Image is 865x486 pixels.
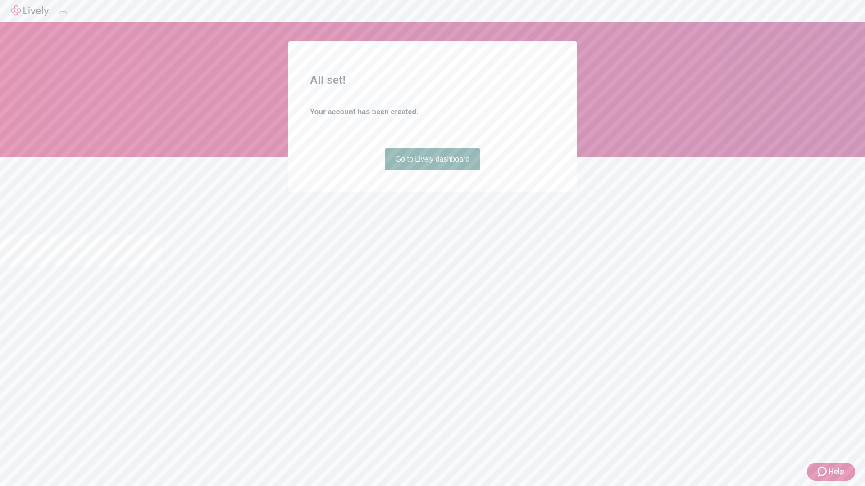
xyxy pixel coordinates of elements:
[310,72,555,88] h2: All set!
[807,463,855,481] button: Zendesk support iconHelp
[59,11,67,14] button: Log out
[11,5,49,16] img: Lively
[310,107,555,117] h4: Your account has been created.
[829,466,844,477] span: Help
[385,148,481,170] a: Go to Lively dashboard
[818,466,829,477] svg: Zendesk support icon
